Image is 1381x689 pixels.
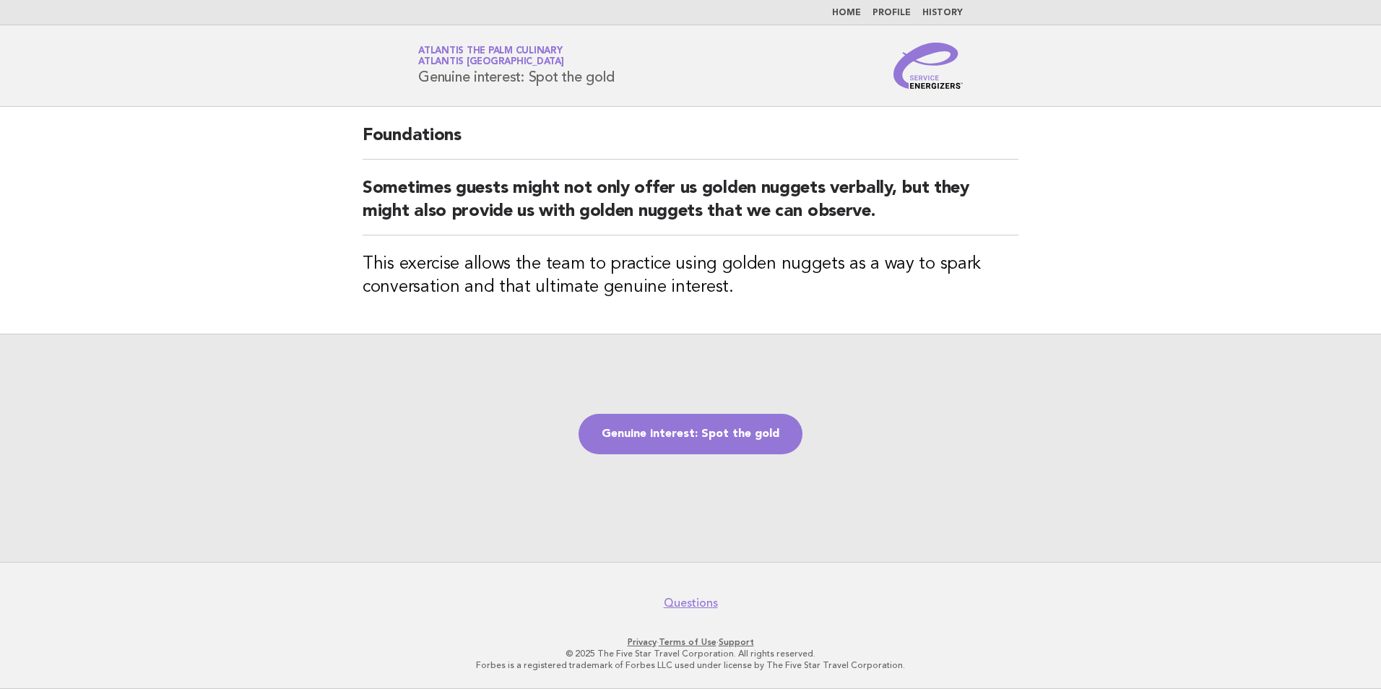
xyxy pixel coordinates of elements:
[873,9,911,17] a: Profile
[363,124,1018,160] h2: Foundations
[628,637,657,647] a: Privacy
[893,43,963,89] img: Service Energizers
[363,253,1018,299] h3: This exercise allows the team to practice using golden nuggets as a way to spark conversation and...
[922,9,963,17] a: History
[248,636,1133,648] p: · ·
[418,46,564,66] a: Atlantis The Palm CulinaryAtlantis [GEOGRAPHIC_DATA]
[418,58,564,67] span: Atlantis [GEOGRAPHIC_DATA]
[248,648,1133,659] p: © 2025 The Five Star Travel Corporation. All rights reserved.
[832,9,861,17] a: Home
[664,596,718,610] a: Questions
[363,177,1018,235] h2: Sometimes guests might not only offer us golden nuggets verbally, but they might also provide us ...
[659,637,717,647] a: Terms of Use
[719,637,754,647] a: Support
[418,47,614,84] h1: Genuine interest: Spot the gold
[248,659,1133,671] p: Forbes is a registered trademark of Forbes LLC used under license by The Five Star Travel Corpora...
[579,414,802,454] a: Genuine interest: Spot the gold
